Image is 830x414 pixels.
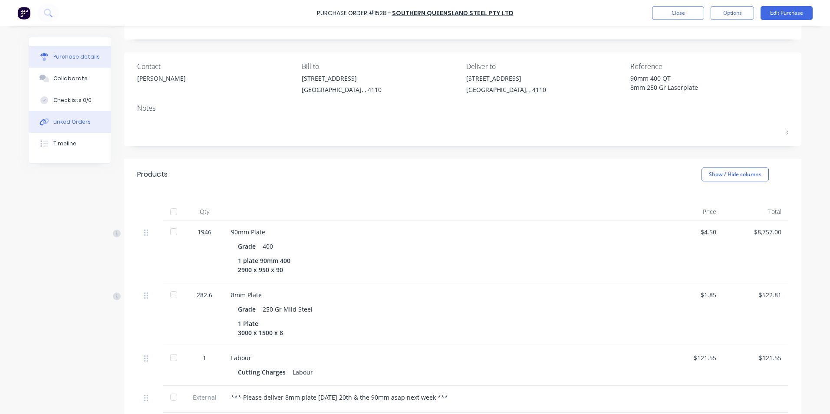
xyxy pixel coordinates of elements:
[137,169,168,180] div: Products
[723,203,788,220] div: Total
[192,353,217,362] div: 1
[263,303,313,315] div: 250 Gr Mild Steel
[238,317,290,339] div: 1 Plate 3000 x 1500 x 8
[231,290,651,299] div: 8mm Plate
[29,111,111,133] button: Linked Orders
[263,240,273,253] div: 400
[293,366,313,378] div: Labour
[466,74,546,83] div: [STREET_ADDRESS]
[302,85,382,94] div: [GEOGRAPHIC_DATA], , 4110
[730,290,781,299] div: $522.81
[652,6,704,20] button: Close
[302,61,460,72] div: Bill to
[238,366,293,378] div: Cutting Charges
[392,9,514,17] a: Southern Queensland Steel Pty Ltd
[53,96,92,104] div: Checklists 0/0
[711,6,754,20] button: Options
[231,227,651,237] div: 90mm Plate
[658,203,723,220] div: Price
[630,74,739,93] textarea: 90mm 400 QT 8mm 250 Gr Laserplate
[231,393,651,402] div: *** Please deliver 8mm plate [DATE] 20th & the 90mm asap next week ***
[730,227,781,237] div: $8,757.00
[665,227,716,237] div: $4.50
[665,353,716,362] div: $121.55
[302,74,382,83] div: [STREET_ADDRESS]
[137,74,186,83] div: [PERSON_NAME]
[630,61,788,72] div: Reference
[238,240,263,253] div: Grade
[29,89,111,111] button: Checklists 0/0
[29,68,111,89] button: Collaborate
[192,227,217,237] div: 1946
[137,61,295,72] div: Contact
[53,75,88,82] div: Collaborate
[761,6,813,20] button: Edit Purchase
[466,85,546,94] div: [GEOGRAPHIC_DATA], , 4110
[192,290,217,299] div: 282.6
[53,118,91,126] div: Linked Orders
[29,46,111,68] button: Purchase details
[238,254,297,276] div: 1 plate 90mm 400 2900 x 950 x 90
[192,393,217,402] span: External
[53,53,100,61] div: Purchase details
[238,303,263,315] div: Grade
[466,61,624,72] div: Deliver to
[185,203,224,220] div: Qty
[29,133,111,154] button: Timeline
[53,140,76,148] div: Timeline
[137,103,788,113] div: Notes
[317,9,391,18] div: Purchase Order #1528 -
[17,7,30,20] img: Factory
[730,353,781,362] div: $121.55
[665,290,716,299] div: $1.85
[231,353,651,362] div: Labour
[702,168,769,181] button: Show / Hide columns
